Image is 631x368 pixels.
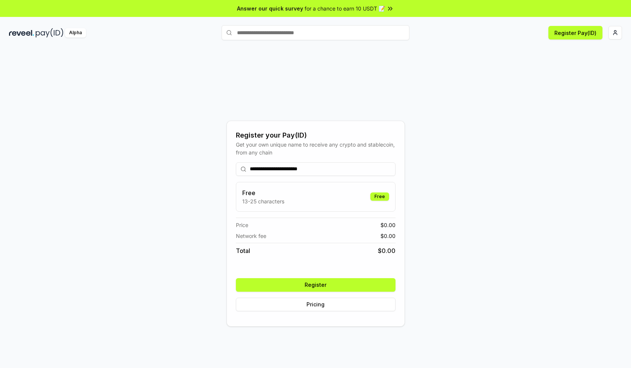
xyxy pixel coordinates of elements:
img: reveel_dark [9,28,34,38]
div: Register your Pay(ID) [236,130,396,141]
img: pay_id [36,28,63,38]
button: Register Pay(ID) [548,26,602,39]
span: $ 0.00 [378,246,396,255]
div: Alpha [65,28,86,38]
span: Network fee [236,232,266,240]
button: Pricing [236,298,396,311]
span: Price [236,221,248,229]
div: Get your own unique name to receive any crypto and stablecoin, from any chain [236,141,396,156]
span: $ 0.00 [380,232,396,240]
span: Answer our quick survey [237,5,303,12]
span: for a chance to earn 10 USDT 📝 [305,5,385,12]
h3: Free [242,188,284,197]
span: $ 0.00 [380,221,396,229]
div: Free [370,192,389,201]
p: 13-25 characters [242,197,284,205]
span: Total [236,246,250,255]
button: Register [236,278,396,292]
